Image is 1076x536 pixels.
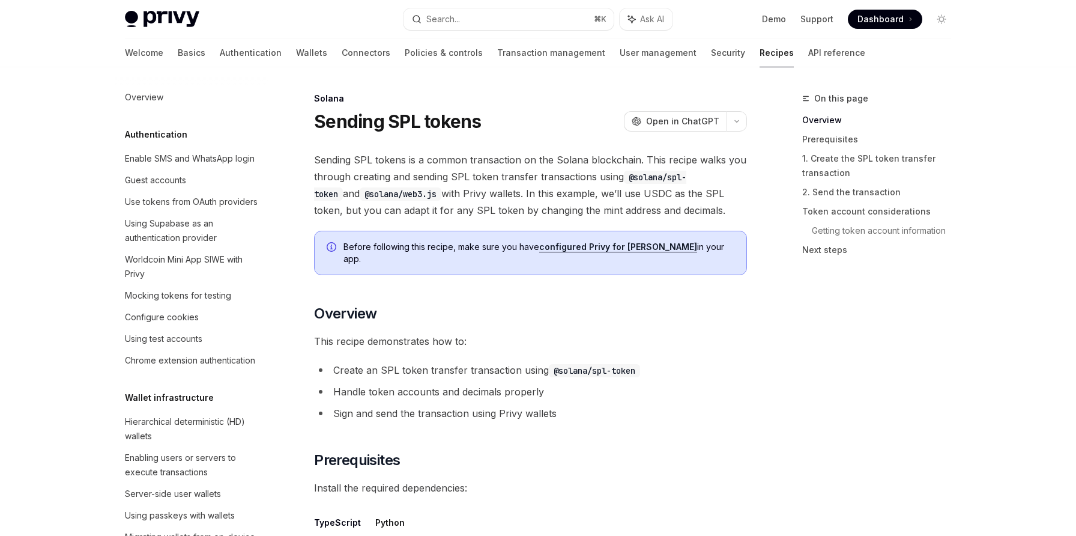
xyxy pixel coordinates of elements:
span: Sending SPL tokens is a common transaction on the Solana blockchain. This recipe walks you throug... [314,151,747,219]
a: Next steps [802,240,961,260]
a: Wallets [296,38,327,67]
div: Using passkeys with wallets [125,508,235,523]
li: Sign and send the transaction using Privy wallets [314,405,747,422]
div: Worldcoin Mini App SIWE with Privy [125,252,262,281]
a: Getting token account information [812,221,961,240]
a: Transaction management [497,38,605,67]
div: Using test accounts [125,332,202,346]
a: Policies & controls [405,38,483,67]
a: Guest accounts [115,169,269,191]
svg: Info [327,242,339,254]
div: Solana [314,93,747,105]
span: Open in ChatGPT [646,115,719,127]
a: configured Privy for [PERSON_NAME] [539,242,697,252]
a: Worldcoin Mini App SIWE with Privy [115,249,269,285]
span: Dashboard [857,13,904,25]
code: @solana/web3.js [360,187,441,201]
a: Using passkeys with wallets [115,505,269,526]
code: @solana/spl-token [549,364,640,377]
a: Connectors [342,38,390,67]
li: Handle token accounts and decimals properly [314,383,747,400]
div: Overview [125,90,163,105]
a: Welcome [125,38,163,67]
a: Authentication [220,38,282,67]
div: Guest accounts [125,173,186,187]
a: Recipes [760,38,794,67]
a: Mocking tokens for testing [115,285,269,306]
div: Enable SMS and WhatsApp login [125,151,255,166]
a: Support [800,13,833,25]
span: On this page [814,91,868,106]
div: Chrome extension authentication [125,353,255,368]
a: 2. Send the transaction [802,183,961,202]
button: Search...⌘K [403,8,614,30]
a: API reference [808,38,865,67]
li: Create an SPL token transfer transaction using [314,362,747,379]
a: Using test accounts [115,328,269,350]
div: Configure cookies [125,310,199,324]
span: This recipe demonstrates how to: [314,333,747,350]
div: Hierarchical deterministic (HD) wallets [125,415,262,443]
div: Search... [426,12,460,26]
div: Use tokens from OAuth providers [125,195,258,209]
a: Enable SMS and WhatsApp login [115,148,269,169]
div: Enabling users or servers to execute transactions [125,451,262,480]
a: Overview [802,111,961,130]
a: Configure cookies [115,306,269,328]
a: Token account considerations [802,202,961,221]
span: ⌘ K [594,14,606,24]
a: Using Supabase as an authentication provider [115,213,269,249]
a: Enabling users or servers to execute transactions [115,447,269,483]
a: Security [711,38,745,67]
button: Open in ChatGPT [624,111,727,132]
a: Basics [178,38,205,67]
a: Use tokens from OAuth providers [115,191,269,213]
span: Before following this recipe, make sure you have in your app. [343,241,734,265]
a: Demo [762,13,786,25]
div: Server-side user wallets [125,487,221,501]
a: Chrome extension authentication [115,350,269,371]
img: light logo [125,11,199,28]
a: Hierarchical deterministic (HD) wallets [115,411,269,447]
div: Mocking tokens for testing [125,288,231,303]
a: 1. Create the SPL token transfer transaction [802,149,961,183]
span: Prerequisites [314,451,400,470]
a: Overview [115,87,269,108]
h5: Authentication [125,127,187,142]
div: Using Supabase as an authentication provider [125,216,262,245]
a: Server-side user wallets [115,483,269,505]
span: Overview [314,304,376,323]
button: Toggle dark mode [932,10,951,29]
a: User management [620,38,697,67]
span: Install the required dependencies: [314,480,747,496]
a: Dashboard [848,10,922,29]
span: Ask AI [640,13,664,25]
h1: Sending SPL tokens [314,111,482,132]
a: Prerequisites [802,130,961,149]
button: Ask AI [620,8,672,30]
h5: Wallet infrastructure [125,391,214,405]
